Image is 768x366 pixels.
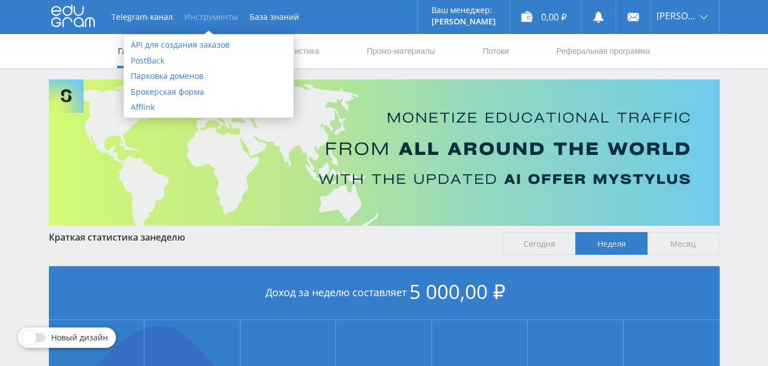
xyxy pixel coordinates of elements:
span: Неделя [575,232,647,255]
a: Afflink [124,99,293,115]
div: Доход за неделю составляет [49,266,720,320]
img: Banner [49,79,720,226]
p: Ваш менеджер: [431,6,496,15]
a: Потоки [481,34,510,68]
a: Главная [117,34,150,68]
a: Реферальная программа [555,34,651,68]
a: Промо-материалы [366,34,436,68]
span: [PERSON_NAME] [657,11,696,20]
a: Брокерская форма [124,84,293,100]
span: Месяц [647,232,720,255]
span: Сегодня [503,232,575,255]
a: Статистика [276,34,321,68]
div: Краткая статистика за [49,232,492,242]
span: неделю [150,231,185,243]
a: PostBack [124,53,293,69]
span: Новый дизайн [51,333,108,342]
p: [PERSON_NAME] [431,17,496,26]
span: 5 000,00 ₽ [409,278,505,305]
a: API для создания заказов [124,37,293,53]
a: Парковка доменов [124,68,293,84]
